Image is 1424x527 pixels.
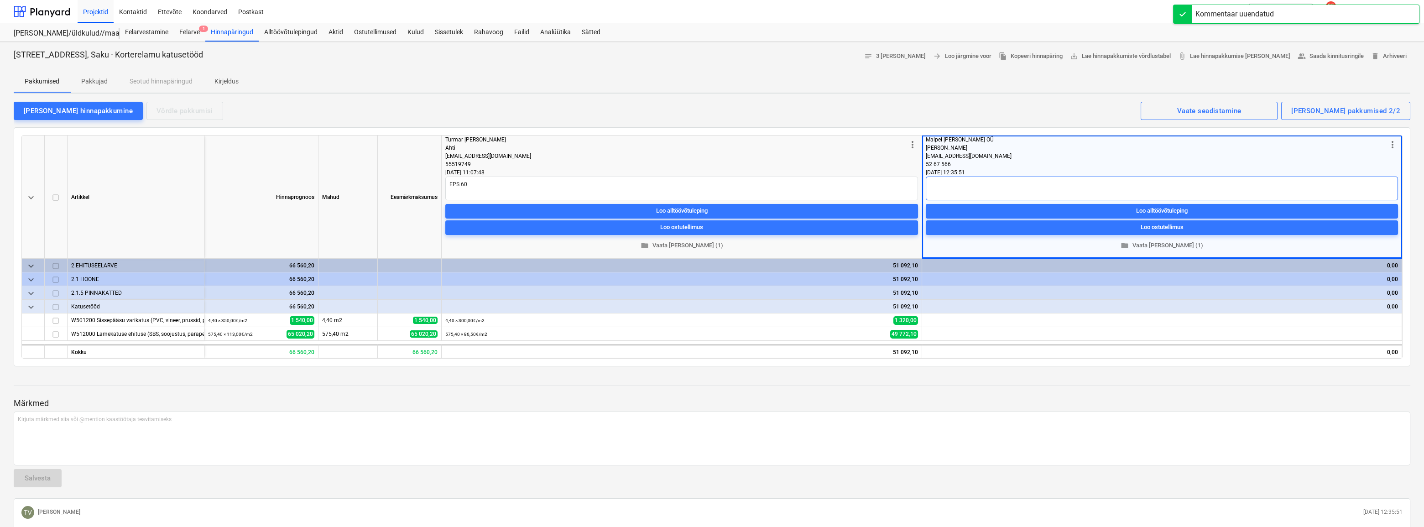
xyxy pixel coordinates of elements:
[402,23,429,42] a: Kulud
[933,52,941,60] span: arrow_forward
[445,300,918,313] div: 51 092,10
[660,222,703,233] div: Loo ostutellimus
[999,52,1007,60] span: file_copy
[1070,52,1078,60] span: save_alt
[535,23,576,42] a: Analüütika
[24,509,32,516] span: TV
[926,204,1398,219] button: Loo alltöövõtuleping
[907,139,918,150] span: more_vert
[926,272,1398,286] div: 0,00
[38,508,80,516] p: [PERSON_NAME]
[1066,49,1174,63] a: Lae hinnapakkumiste võrdlustabel
[445,177,918,200] textarea: EPS 60
[174,23,205,42] div: Eelarve
[1070,51,1171,62] span: Lae hinnapakkumiste võrdlustabel
[1136,206,1188,216] div: Loo alltöövõtuleping
[1141,102,1278,120] button: Vaate seadistamine
[205,23,259,42] a: Hinnapäringud
[208,272,314,286] div: 66 560,20
[208,318,247,323] small: 4,40 × 350,00€ / m2
[378,136,442,259] div: Eesmärkmaksumus
[641,241,649,250] span: folder
[1177,105,1241,117] div: Vaate seadistamine
[929,49,995,63] button: Loo järgmine voor
[445,160,907,168] div: 55519749
[14,102,143,120] button: [PERSON_NAME] hinnapakkumine
[71,259,200,272] div: 2 EHITUSEELARVE
[926,286,1398,300] div: 0,00
[71,327,200,340] div: W512000 Lamekatuse ehituse (SBS, soojustus, parapetiplekid, suitsuluugi paigaldus koos mootoriga,...
[429,23,469,42] div: Sissetulek
[204,344,318,358] div: 66 560,20
[26,288,37,299] span: keyboard_arrow_down
[445,136,907,144] div: Turmar [PERSON_NAME]
[1367,49,1410,63] button: Arhiveeri
[323,23,349,42] a: Aktid
[26,274,37,285] span: keyboard_arrow_down
[1178,52,1186,60] span: attach_file
[926,300,1398,313] div: 0,00
[445,286,918,300] div: 51 092,10
[24,105,133,117] div: [PERSON_NAME] hinnapakkumine
[445,153,531,159] span: [EMAIL_ADDRESS][DOMAIN_NAME]
[929,240,1394,251] span: Vaata [PERSON_NAME] (1)
[995,49,1066,63] button: Kopeeri hinnapäring
[1371,52,1379,60] span: delete
[26,192,37,203] span: keyboard_arrow_down
[287,330,314,339] span: 65 020,20
[445,239,918,253] button: Vaata [PERSON_NAME] (1)
[14,29,109,38] div: [PERSON_NAME]/üldkulud//maatööd (2101817//2101766)
[1298,51,1364,62] span: Saada kinnitusringile
[349,23,402,42] a: Ostutellimused
[926,160,1387,168] div: 52 67 566
[413,317,438,324] span: 1 540,00
[318,327,378,341] div: 575,40 m2
[26,302,37,313] span: keyboard_arrow_down
[1195,9,1274,20] div: Kommentaar uuendatud
[576,23,606,42] a: Sätted
[68,344,204,358] div: Kokku
[71,286,200,299] div: 2.1.5 PINNAKATTED
[445,204,918,219] button: Loo alltöövõtuleping
[469,23,509,42] a: Rahavoog
[864,52,872,60] span: notes
[445,332,487,337] small: 575,40 × 86,50€ / m2
[926,168,1398,177] div: [DATE] 12:35:51
[509,23,535,42] a: Failid
[1363,508,1403,516] p: [DATE] 12:35:51
[204,136,318,259] div: Hinnaprognoos
[1178,51,1290,62] span: Lae hinnapakkumise [PERSON_NAME]
[1281,102,1410,120] button: [PERSON_NAME] pakkumised 2/2
[926,136,1387,144] div: Maipel [PERSON_NAME] OÜ
[21,506,34,519] div: Tanel Villmäe
[445,272,918,286] div: 51 092,10
[208,300,314,313] div: 66 560,20
[120,23,174,42] a: Eelarvestamine
[68,136,204,259] div: Artikkel
[14,49,203,60] p: [STREET_ADDRESS], Saku - Korterelamu katusetööd
[893,316,918,325] span: 1 320,00
[449,240,914,251] span: Vaata [PERSON_NAME] (1)
[445,220,918,235] button: Loo ostutellimus
[71,272,200,286] div: 2.1 HOONE
[926,220,1398,235] button: Loo ostutellimus
[1387,139,1398,150] span: more_vert
[174,23,205,42] a: Eelarve1
[445,259,918,272] div: 51 092,10
[926,239,1398,253] button: Vaata [PERSON_NAME] (1)
[926,259,1398,272] div: 0,00
[410,330,438,338] span: 65 020,20
[861,49,929,63] button: 3 [PERSON_NAME]
[25,77,59,86] p: Pakkumised
[1378,483,1424,527] div: Vestlusvidin
[890,330,918,339] span: 49 772,10
[445,144,907,152] div: Ahti
[199,26,208,32] span: 1
[208,259,314,272] div: 66 560,20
